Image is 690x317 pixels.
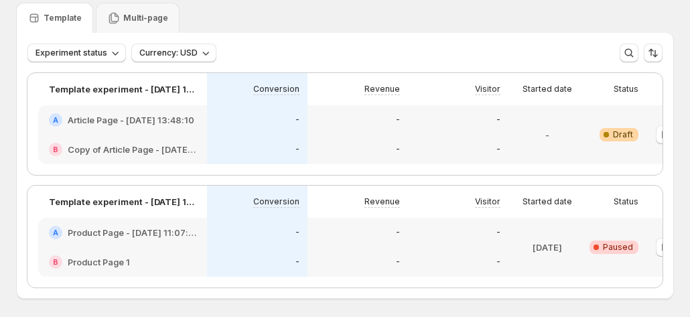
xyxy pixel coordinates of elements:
[44,13,82,23] p: Template
[496,115,500,125] p: -
[68,113,194,127] h2: Article Page - [DATE] 13:48:10
[123,13,168,23] p: Multi-page
[53,145,58,153] h2: B
[295,144,299,155] p: -
[475,84,500,94] p: Visitor
[523,84,572,94] p: Started date
[364,84,400,94] p: Revenue
[523,196,572,207] p: Started date
[253,196,299,207] p: Conversion
[53,229,58,237] h2: A
[131,44,216,62] button: Currency: USD
[68,226,196,239] h2: Product Page - [DATE] 11:07:13
[36,48,107,58] span: Experiment status
[533,241,562,254] p: [DATE]
[644,44,663,62] button: Sort the results
[364,196,400,207] p: Revenue
[295,227,299,238] p: -
[68,143,196,156] h2: Copy of Article Page - [DATE] 13:48:10
[68,255,130,269] h2: Product Page 1
[139,48,198,58] span: Currency: USD
[614,196,638,207] p: Status
[53,116,58,124] h2: A
[295,115,299,125] p: -
[614,84,638,94] p: Status
[475,196,500,207] p: Visitor
[613,129,633,140] span: Draft
[496,257,500,267] p: -
[396,227,400,238] p: -
[496,144,500,155] p: -
[603,242,633,253] span: Paused
[49,195,196,208] p: Template experiment - [DATE] 11:57:15
[253,84,299,94] p: Conversion
[396,144,400,155] p: -
[396,115,400,125] p: -
[27,44,126,62] button: Experiment status
[545,128,549,141] p: -
[396,257,400,267] p: -
[49,82,196,96] p: Template experiment - [DATE] 10:50:21
[295,257,299,267] p: -
[496,227,500,238] p: -
[53,258,58,266] h2: B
